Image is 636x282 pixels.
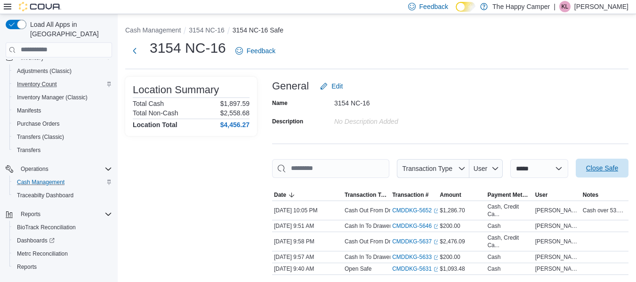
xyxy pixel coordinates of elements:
[492,1,550,12] p: The Happy Camper
[9,260,116,274] button: Reports
[17,209,44,220] button: Reports
[533,189,581,201] button: User
[487,234,531,249] div: Cash, Credit Ca...
[9,91,116,104] button: Inventory Manager (Classic)
[13,65,112,77] span: Adjustments (Classic)
[17,192,73,199] span: Traceabilty Dashboard
[2,208,116,221] button: Reports
[13,222,80,233] a: BioTrack Reconciliation
[272,99,288,107] label: Name
[247,46,275,56] span: Feedback
[345,207,431,214] p: Cash Out From Drawer (Drawer 1)
[535,253,579,261] span: [PERSON_NAME]
[220,100,250,107] p: $1,897.59
[13,222,112,233] span: BioTrack Reconciliation
[434,224,439,229] svg: External link
[13,190,77,201] a: Traceabilty Dashboard
[13,261,40,273] a: Reports
[17,224,76,231] span: BioTrack Reconciliation
[434,266,439,272] svg: External link
[535,207,579,214] span: [PERSON_NAME]
[434,208,439,214] svg: External link
[13,131,112,143] span: Transfers (Classic)
[562,1,569,12] span: KL
[9,104,116,117] button: Manifests
[272,159,389,178] input: This is a search bar. As you type, the results lower in the page will automatically filter.
[13,131,68,143] a: Transfers (Classic)
[334,114,460,125] div: No Description added
[440,222,460,230] span: $200.00
[9,221,116,234] button: BioTrack Reconciliation
[133,109,178,117] h6: Total Non-Cash
[232,41,279,60] a: Feedback
[559,1,571,12] div: Krystin Lynch
[13,118,64,129] a: Purchase Orders
[456,2,475,12] input: Dark Mode
[581,189,628,201] button: Notes
[487,253,500,261] div: Cash
[535,222,579,230] span: [PERSON_NAME]
[440,253,460,261] span: $200.00
[13,190,112,201] span: Traceabilty Dashboard
[17,178,64,186] span: Cash Management
[535,265,579,273] span: [PERSON_NAME]
[440,191,461,199] span: Amount
[345,238,431,245] p: Cash Out From Drawer (Drawer 1)
[9,64,116,78] button: Adjustments (Classic)
[535,238,579,245] span: [PERSON_NAME]
[576,159,628,177] button: Close Safe
[13,92,91,103] a: Inventory Manager (Classic)
[272,205,343,216] div: [DATE] 10:05 PM
[9,117,116,130] button: Purchase Orders
[487,222,500,230] div: Cash
[316,77,346,96] button: Edit
[392,191,428,199] span: Transaction #
[13,145,112,156] span: Transfers
[13,235,58,246] a: Dashboards
[272,236,343,247] div: [DATE] 9:58 PM
[586,163,618,173] span: Close Safe
[272,81,309,92] h3: General
[535,191,548,199] span: User
[17,81,57,88] span: Inventory Count
[133,84,219,96] h3: Location Summary
[469,159,503,178] button: User
[13,92,112,103] span: Inventory Manager (Classic)
[392,222,439,230] a: CMDDKG-5646External link
[9,78,116,91] button: Inventory Count
[13,105,112,116] span: Manifests
[13,105,45,116] a: Manifests
[419,2,448,11] span: Feedback
[17,94,88,101] span: Inventory Manager (Classic)
[392,265,439,273] a: CMDDKG-5631External link
[9,247,116,260] button: Metrc Reconciliation
[13,79,112,90] span: Inventory Count
[17,107,41,114] span: Manifests
[274,191,286,199] span: Date
[392,238,439,245] a: CMDDKG-5637External link
[434,255,439,260] svg: External link
[21,165,48,173] span: Operations
[345,191,388,199] span: Transaction Type
[487,265,500,273] div: Cash
[345,253,419,261] p: Cash In To Drawer (Drawer 1)
[17,163,112,175] span: Operations
[397,159,469,178] button: Transaction Type
[125,26,181,34] button: Cash Management
[390,189,438,201] button: Transaction #
[220,121,250,129] h4: $4,456.27
[17,163,52,175] button: Operations
[474,165,488,172] span: User
[17,250,68,258] span: Metrc Reconciliation
[345,265,371,273] p: Open Safe
[189,26,225,34] button: 3154 NC-16
[13,235,112,246] span: Dashboards
[9,234,116,247] a: Dashboards
[345,222,419,230] p: Cash In To Drawer (Drawer 1)
[9,176,116,189] button: Cash Management
[331,81,343,91] span: Edit
[334,96,460,107] div: 3154 NC-16
[9,144,116,157] button: Transfers
[487,191,531,199] span: Payment Methods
